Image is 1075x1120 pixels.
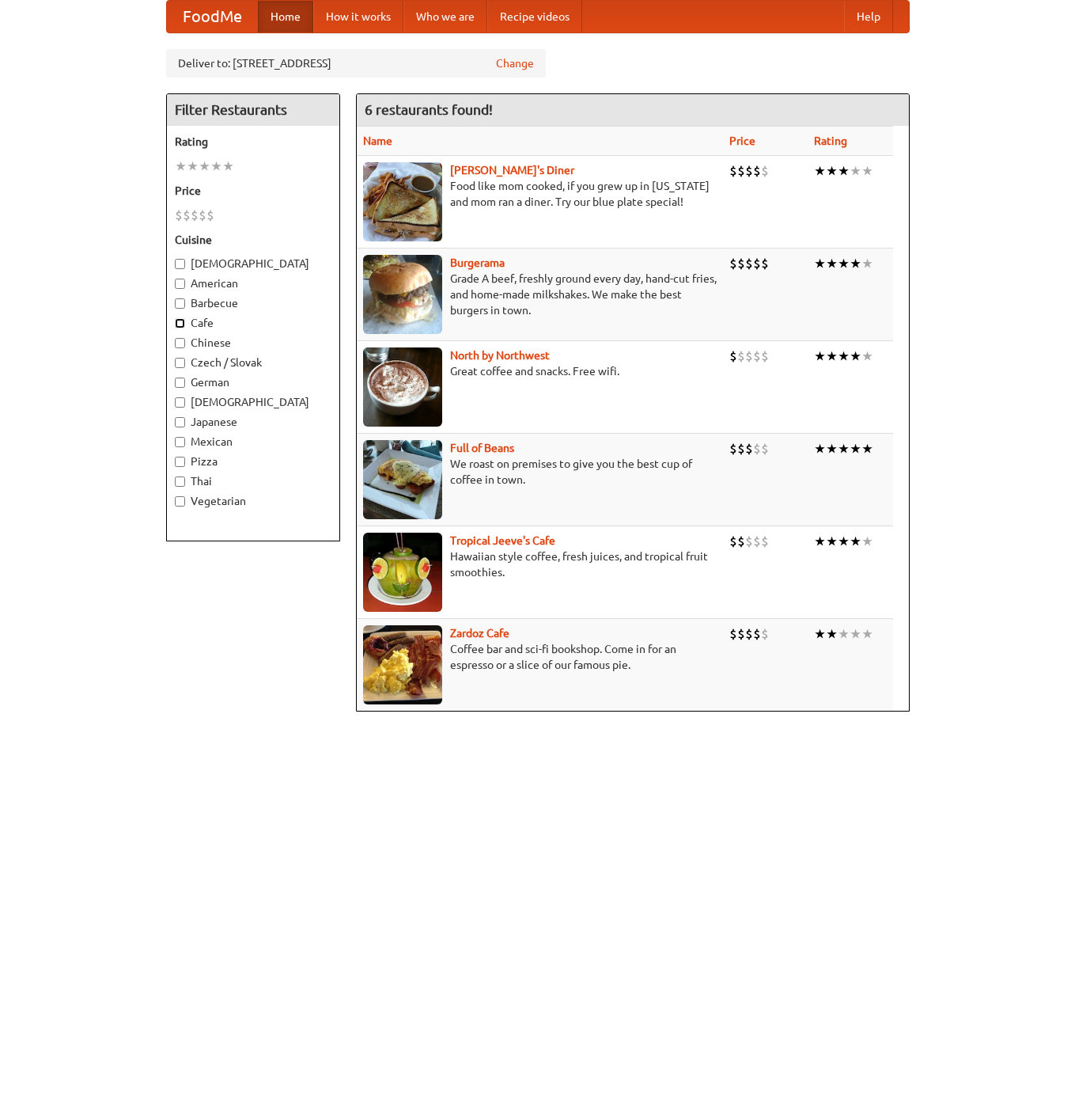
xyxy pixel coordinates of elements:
[450,534,555,547] a: Tropical Jeeve's Cafe
[838,533,850,550] li: ★
[175,457,185,467] input: Pizza
[753,347,761,365] li: $
[175,355,331,370] label: Czech / Slovak
[363,440,442,519] img: beans.jpg
[175,134,331,150] h5: Rating
[814,440,826,457] li: ★
[729,135,755,147] a: Price
[175,473,331,489] label: Thai
[175,374,331,390] label: German
[814,255,826,272] li: ★
[175,335,331,351] label: Chinese
[450,164,574,177] a: [PERSON_NAME]'s Diner
[363,255,442,334] img: burgerama.jpg
[814,625,826,643] li: ★
[175,279,185,289] input: American
[753,162,761,180] li: $
[753,440,761,457] li: $
[175,358,185,368] input: Czech / Slovak
[753,533,761,550] li: $
[826,533,838,550] li: ★
[861,255,873,272] li: ★
[814,162,826,180] li: ★
[729,347,737,365] li: $
[850,440,861,457] li: ★
[175,275,331,291] label: American
[450,627,509,640] a: Zardoz Cafe
[363,178,717,210] p: Food like mom cooked, if you grew up in [US_STATE] and mom ran a diner. Try our blue plate special!
[496,55,534,71] a: Change
[729,440,737,457] li: $
[363,162,442,241] img: sallys.jpg
[861,347,873,365] li: ★
[258,1,313,32] a: Home
[363,347,442,427] img: north.jpg
[450,256,505,269] a: Burgerama
[850,625,861,643] li: ★
[844,1,893,32] a: Help
[175,496,185,507] input: Vegetarian
[175,338,185,348] input: Chinese
[745,533,753,550] li: $
[191,207,199,224] li: $
[206,207,214,224] li: $
[838,162,850,180] li: ★
[729,162,737,180] li: $
[175,397,185,408] input: [DEMOGRAPHIC_DATA]
[175,434,331,450] label: Mexican
[850,255,861,272] li: ★
[861,533,873,550] li: ★
[363,549,717,580] p: Hawaiian style coffee, fresh juices, and tropical fruit smoothies.
[838,625,850,643] li: ★
[737,440,745,457] li: $
[199,158,210,175] li: ★
[745,625,753,643] li: $
[729,625,737,643] li: $
[363,363,717,379] p: Great coffee and snacks. Free wifi.
[861,625,873,643] li: ★
[187,158,199,175] li: ★
[175,454,331,469] label: Pizza
[175,476,185,487] input: Thai
[363,135,392,147] a: Name
[737,347,745,365] li: $
[167,94,339,126] h4: Filter Restaurants
[761,347,769,365] li: $
[761,533,769,550] li: $
[222,158,234,175] li: ★
[199,207,206,224] li: $
[826,625,838,643] li: ★
[487,1,582,32] a: Recipe videos
[826,255,838,272] li: ★
[861,440,873,457] li: ★
[737,625,745,643] li: $
[850,347,861,365] li: ★
[363,625,442,704] img: zardoz.jpg
[745,255,753,272] li: $
[826,347,838,365] li: ★
[175,378,185,388] input: German
[175,437,185,447] input: Mexican
[210,158,222,175] li: ★
[861,162,873,180] li: ★
[175,417,185,427] input: Japanese
[175,256,331,271] label: [DEMOGRAPHIC_DATA]
[175,298,185,309] input: Barbecue
[745,440,753,457] li: $
[737,255,745,272] li: $
[166,49,546,78] div: Deliver to: [STREET_ADDRESS]
[838,440,850,457] li: ★
[175,315,331,331] label: Cafe
[450,442,514,454] b: Full of Beans
[838,255,850,272] li: ★
[761,255,769,272] li: $
[183,207,191,224] li: $
[450,349,550,362] b: North by Northwest
[761,440,769,457] li: $
[175,232,331,248] h5: Cuisine
[175,259,185,269] input: [DEMOGRAPHIC_DATA]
